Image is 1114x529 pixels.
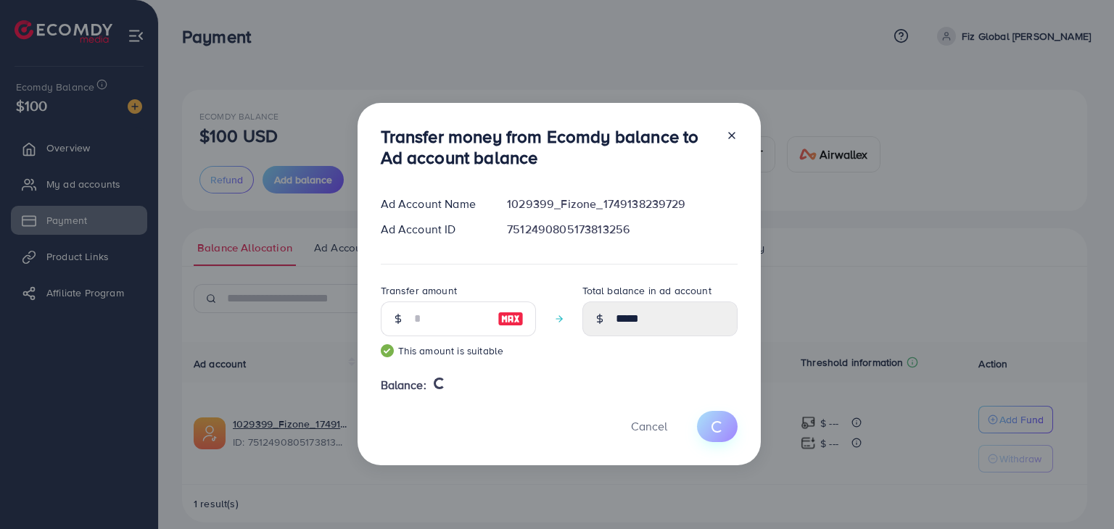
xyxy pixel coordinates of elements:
[582,283,711,298] label: Total balance in ad account
[631,418,667,434] span: Cancel
[381,377,426,393] span: Balance:
[613,411,685,442] button: Cancel
[381,283,457,298] label: Transfer amount
[381,343,536,358] small: This amount is suitable
[495,196,748,212] div: 1029399_Fizone_1749138239729
[495,221,748,238] div: 7512490805173813256
[381,344,394,357] img: guide
[1052,464,1103,518] iframe: Chat
[498,310,524,328] img: image
[381,126,714,168] h3: Transfer money from Ecomdy balance to Ad account balance
[369,221,496,238] div: Ad Account ID
[369,196,496,212] div: Ad Account Name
